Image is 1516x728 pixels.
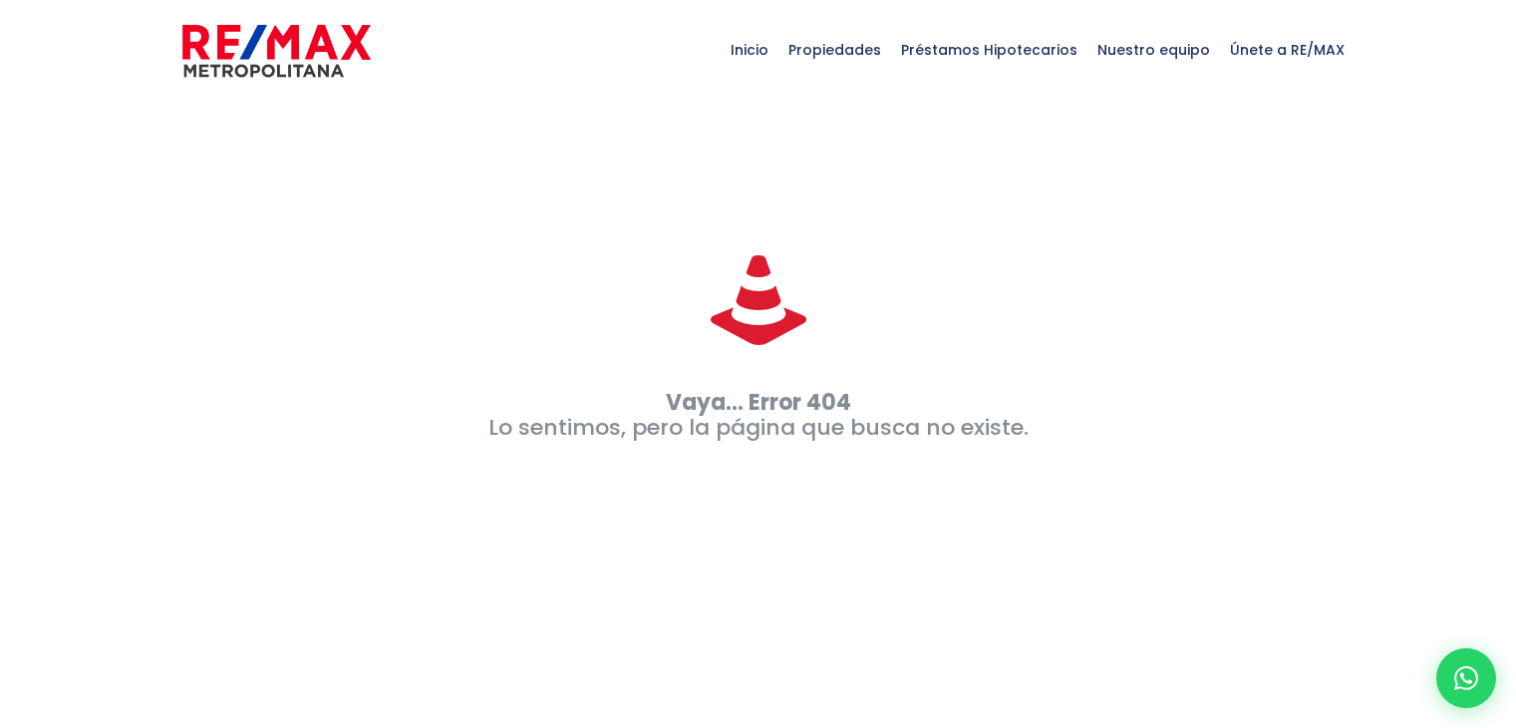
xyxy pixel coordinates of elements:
img: remax-metropolitana-logo [182,21,371,81]
span: Inicio [721,20,778,80]
span: Préstamos Hipotecarios [891,20,1087,80]
span: Únete a RE/MAX [1220,20,1355,80]
strong: Vaya... Error 404 [666,387,851,418]
span: Nuestro equipo [1087,20,1220,80]
p: Lo sentimos, pero la página que busca no existe. [162,390,1355,440]
span: Propiedades [778,20,891,80]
